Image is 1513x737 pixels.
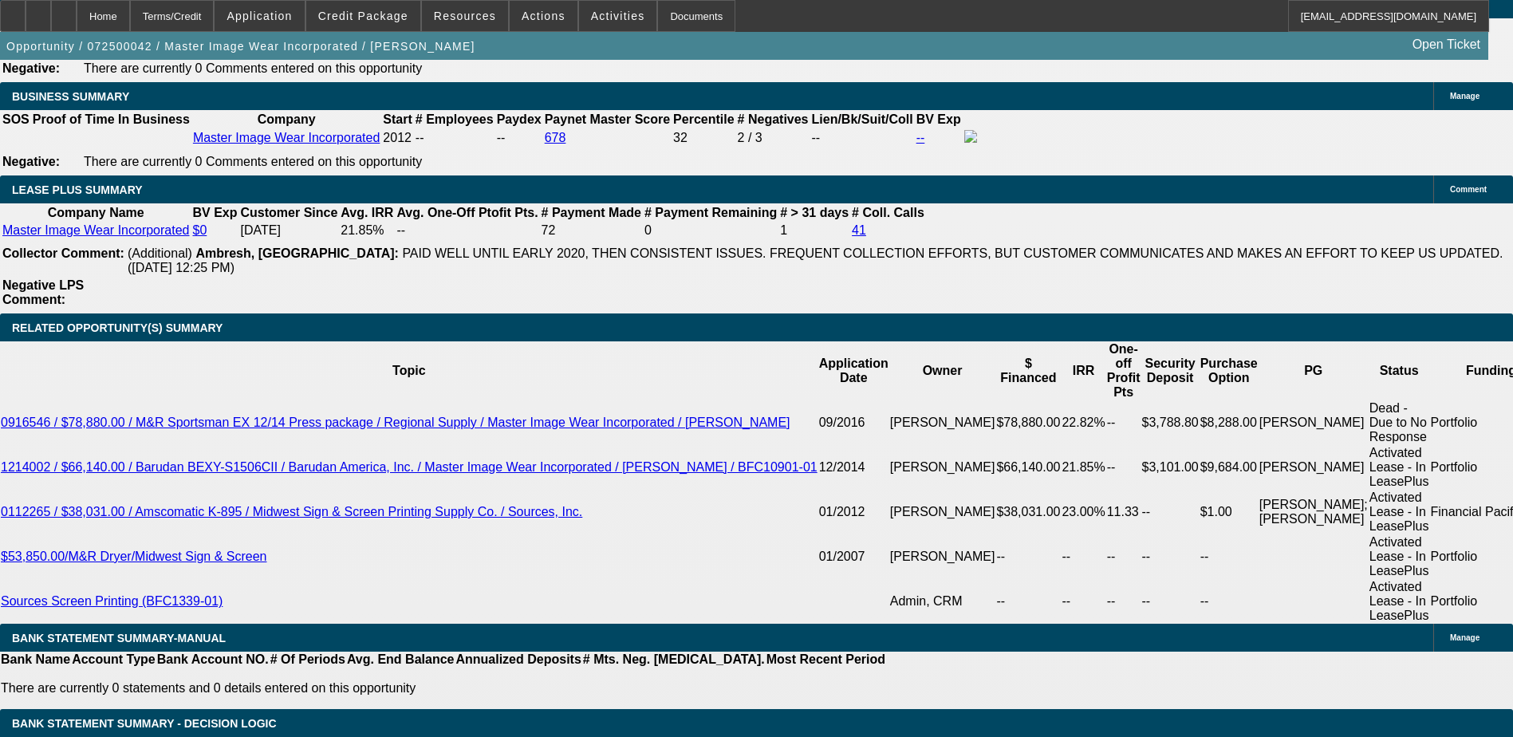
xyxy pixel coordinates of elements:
span: Actions [522,10,565,22]
button: Actions [510,1,577,31]
td: 72 [541,223,642,238]
b: # Negatives [738,112,809,126]
button: Application [215,1,304,31]
td: $3,101.00 [1141,445,1200,490]
b: Negative LPS Comment: [2,278,84,306]
b: # > 31 days [780,206,849,219]
td: 11.33 [1106,490,1141,534]
b: Negative: [2,155,60,168]
button: Credit Package [306,1,420,31]
a: -- [916,131,925,144]
td: -- [1106,534,1141,579]
td: 01/2007 [818,534,889,579]
td: 12/2014 [818,445,889,490]
th: IRR [1061,341,1105,400]
button: Resources [422,1,508,31]
th: PG [1259,341,1369,400]
td: 1 [779,223,849,238]
b: Paynet Master Score [545,112,670,126]
b: # Coll. Calls [852,206,924,219]
td: 01/2012 [818,490,889,534]
b: Customer Since [241,206,338,219]
th: Most Recent Period [766,652,886,668]
b: Company [258,112,316,126]
td: $1.00 [1200,490,1259,534]
a: $0 [192,223,207,237]
a: 0112265 / $38,031.00 / Amscomatic K-895 / Midwest Sign & Screen Printing Supply Co. / Sources, Inc. [1,505,582,518]
th: # Of Periods [270,652,346,668]
td: Admin, CRM [889,579,996,624]
span: PAID WELL UNTIL EARLY 2020, THEN CONSISTENT ISSUES. FREQUENT COLLECTION EFFORTS, BUT CUSTOMER COM... [128,246,1503,274]
td: 22.82% [1061,400,1105,445]
span: -- [416,131,424,144]
th: # Mts. Neg. [MEDICAL_DATA]. [582,652,766,668]
td: [PERSON_NAME] [889,534,996,579]
b: Collector Comment: [2,246,124,260]
span: BUSINESS SUMMARY [12,90,129,103]
th: Security Deposit [1141,341,1200,400]
th: Account Type [71,652,156,668]
b: Avg. IRR [341,206,393,219]
a: 0916546 / $78,880.00 / M&R Sportsman EX 12/14 Press package / Regional Supply / Master Image Wear... [1,416,790,429]
td: -- [1106,445,1141,490]
th: Annualized Deposits [455,652,581,668]
td: Activated Lease - In LeasePlus [1369,445,1430,490]
img: facebook-icon.png [964,130,977,143]
td: [PERSON_NAME] [889,490,996,534]
b: # Payment Made [542,206,641,219]
b: Percentile [673,112,734,126]
td: 23.00% [1061,490,1105,534]
span: BANK STATEMENT SUMMARY-MANUAL [12,632,226,644]
b: BV Exp [916,112,961,126]
td: [PERSON_NAME] [1259,445,1369,490]
th: Status [1369,341,1430,400]
p: There are currently 0 statements and 0 details entered on this opportunity [1,681,885,696]
a: Master Image Wear Incorporated [193,131,380,144]
td: -- [1061,534,1105,579]
span: There are currently 0 Comments entered on this opportunity [84,155,422,168]
span: Manage [1450,633,1480,642]
td: 09/2016 [818,400,889,445]
a: 678 [545,131,566,144]
span: Credit Package [318,10,408,22]
b: # Payment Remaining [644,206,777,219]
td: -- [1141,534,1200,579]
td: -- [1106,579,1141,624]
td: $8,288.00 [1200,400,1259,445]
a: 1214002 / $66,140.00 / Barudan BEXY-S1506CII / Barudan America, Inc. / Master Image Wear Incorpor... [1,460,818,474]
span: (Additional) [128,246,192,260]
td: -- [811,129,914,147]
td: -- [496,129,542,147]
td: [PERSON_NAME]; [PERSON_NAME] [1259,490,1369,534]
b: Start [383,112,412,126]
span: RELATED OPPORTUNITY(S) SUMMARY [12,321,223,334]
td: -- [1200,534,1259,579]
div: 2 / 3 [738,131,809,145]
td: -- [1106,400,1141,445]
td: [DATE] [240,223,339,238]
th: Owner [889,341,996,400]
a: Master Image Wear Incorporated [2,223,189,237]
a: 41 [852,223,866,237]
th: Avg. End Balance [346,652,455,668]
td: Activated Lease - In LeasePlus [1369,534,1430,579]
span: Application [227,10,292,22]
a: $53,850.00/M&R Dryer/Midwest Sign & Screen [1,550,266,563]
a: Sources Screen Printing (BFC1339-01) [1,594,223,608]
td: $38,031.00 [995,490,1061,534]
span: There are currently 0 Comments entered on this opportunity [84,61,422,75]
td: Dead - Due to No Response [1369,400,1430,445]
span: LEASE PLUS SUMMARY [12,183,143,196]
span: Resources [434,10,496,22]
th: Application Date [818,341,889,400]
span: Bank Statement Summary - Decision Logic [12,717,277,730]
td: $66,140.00 [995,445,1061,490]
b: BV Exp [192,206,237,219]
b: Company Name [48,206,144,219]
span: Activities [591,10,645,22]
td: 2012 [382,129,412,147]
td: 0 [644,223,778,238]
span: Comment [1450,185,1487,194]
th: Purchase Option [1200,341,1259,400]
th: $ Financed [995,341,1061,400]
